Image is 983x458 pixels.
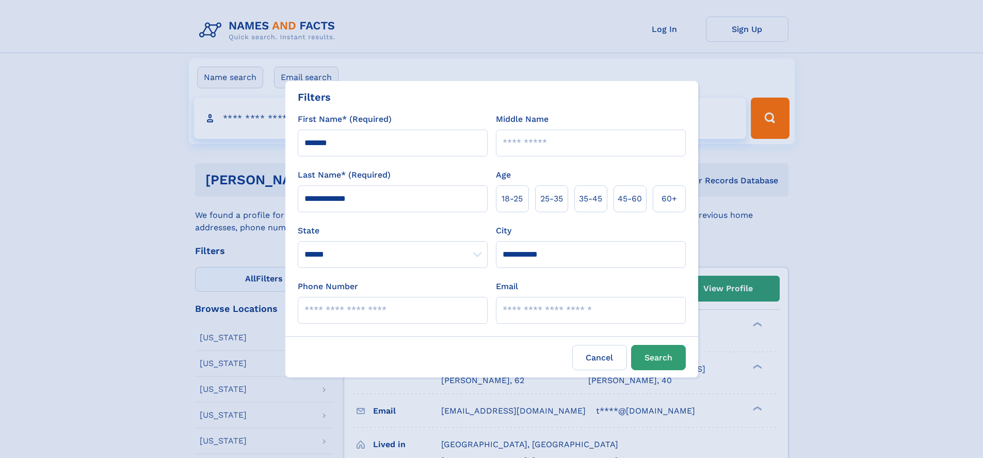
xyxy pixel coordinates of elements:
div: Filters [298,89,331,105]
label: First Name* (Required) [298,113,392,125]
label: Email [496,280,518,293]
label: City [496,225,511,237]
span: 25‑35 [540,193,563,205]
label: Last Name* (Required) [298,169,391,181]
span: 18‑25 [502,193,523,205]
label: State [298,225,488,237]
label: Age [496,169,511,181]
span: 35‑45 [579,193,602,205]
button: Search [631,345,686,370]
label: Middle Name [496,113,549,125]
label: Cancel [572,345,627,370]
span: 45‑60 [618,193,642,205]
span: 60+ [662,193,677,205]
label: Phone Number [298,280,358,293]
